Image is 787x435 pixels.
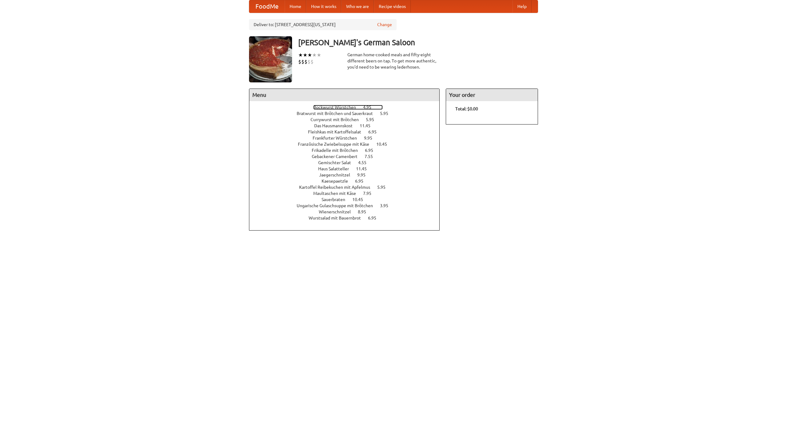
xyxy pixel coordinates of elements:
[298,142,398,147] a: Französische Zwiebelsuppe mit Käse 10.45
[313,136,363,140] span: Frankfurter Würstchen
[357,172,372,177] span: 9.95
[318,160,378,165] a: Gemischter Salat 4.55
[301,58,304,65] li: $
[368,129,383,134] span: 6.95
[446,89,538,101] h4: Your order
[312,148,385,153] a: Frikadelle mit Brötchen 6.95
[318,166,355,171] span: Haus Salatteller
[313,191,383,196] a: Maultaschen mit Käse 7.95
[512,0,532,13] a: Help
[363,191,378,196] span: 7.95
[365,154,379,159] span: 7.55
[313,105,362,110] span: Bockwurst Würstchen
[298,52,303,58] li: ★
[297,111,379,116] span: Bratwurst mit Brötchen und Sauerkraut
[249,0,285,13] a: FoodMe
[352,197,369,202] span: 10.45
[314,123,382,128] a: Das Hausmannskost 11.45
[306,0,341,13] a: How it works
[312,154,384,159] a: Gebackener Camenbert 7.55
[318,166,378,171] a: Haus Salatteller 11.45
[364,136,378,140] span: 9.95
[304,58,307,65] li: $
[249,36,292,82] img: angular.jpg
[312,148,364,153] span: Frikadelle mit Brötchen
[322,179,375,184] a: Kaesepaetzle 6.95
[298,58,301,65] li: $
[249,19,397,30] div: Deliver to: [STREET_ADDRESS][US_STATE]
[307,52,312,58] li: ★
[298,142,375,147] span: Französische Zwiebelsuppe mit Käse
[347,52,440,70] div: German home-cooked meals and fifty-eight different beers on tap. To get more authentic, you'd nee...
[249,89,439,101] h4: Menu
[297,111,400,116] a: Bratwurst mit Brötchen und Sauerkraut 5.95
[285,0,306,13] a: Home
[358,160,373,165] span: 4.55
[297,203,379,208] span: Ungarische Gulaschsuppe mit Brötchen
[322,197,374,202] a: Sauerbraten 10.45
[366,117,380,122] span: 5.95
[319,172,356,177] span: Jaegerschnitzel
[360,123,377,128] span: 11.45
[313,136,384,140] a: Frankfurter Würstchen 9.95
[376,142,393,147] span: 10.45
[319,209,357,214] span: Wienerschnitzel
[363,105,378,110] span: 4.95
[368,216,382,220] span: 6.95
[313,105,383,110] a: Bockwurst Würstchen 4.95
[380,203,394,208] span: 3.95
[374,0,411,13] a: Recipe videos
[377,22,392,28] a: Change
[309,216,367,220] span: Wurstsalad mit Bauernbrot
[313,191,362,196] span: Maultaschen mit Käse
[312,52,317,58] li: ★
[341,0,374,13] a: Who we are
[380,111,394,116] span: 5.95
[356,166,373,171] span: 11.45
[307,58,310,65] li: $
[309,216,388,220] a: Wurstsalad mit Bauernbrot 6.95
[358,209,372,214] span: 8.95
[299,185,397,190] a: Kartoffel Reibekuchen mit Apfelmus 5.95
[297,203,400,208] a: Ungarische Gulaschsuppe mit Brötchen 3.95
[299,185,376,190] span: Kartoffel Reibekuchen mit Apfelmus
[365,148,379,153] span: 6.95
[355,179,370,184] span: 6.95
[314,123,359,128] span: Das Hausmannskost
[310,117,365,122] span: Currywurst mit Brötchen
[318,160,357,165] span: Gemischter Salat
[298,36,538,49] h3: [PERSON_NAME]'s German Saloon
[455,106,478,111] b: Total: $0.00
[322,197,351,202] span: Sauerbraten
[310,58,314,65] li: $
[308,129,388,134] a: Fleishkas mit Kartoffelsalat 6.95
[303,52,307,58] li: ★
[317,52,321,58] li: ★
[322,179,354,184] span: Kaesepaetzle
[319,172,377,177] a: Jaegerschnitzel 9.95
[308,129,367,134] span: Fleishkas mit Kartoffelsalat
[312,154,364,159] span: Gebackener Camenbert
[319,209,378,214] a: Wienerschnitzel 8.95
[377,185,392,190] span: 5.95
[310,117,386,122] a: Currywurst mit Brötchen 5.95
